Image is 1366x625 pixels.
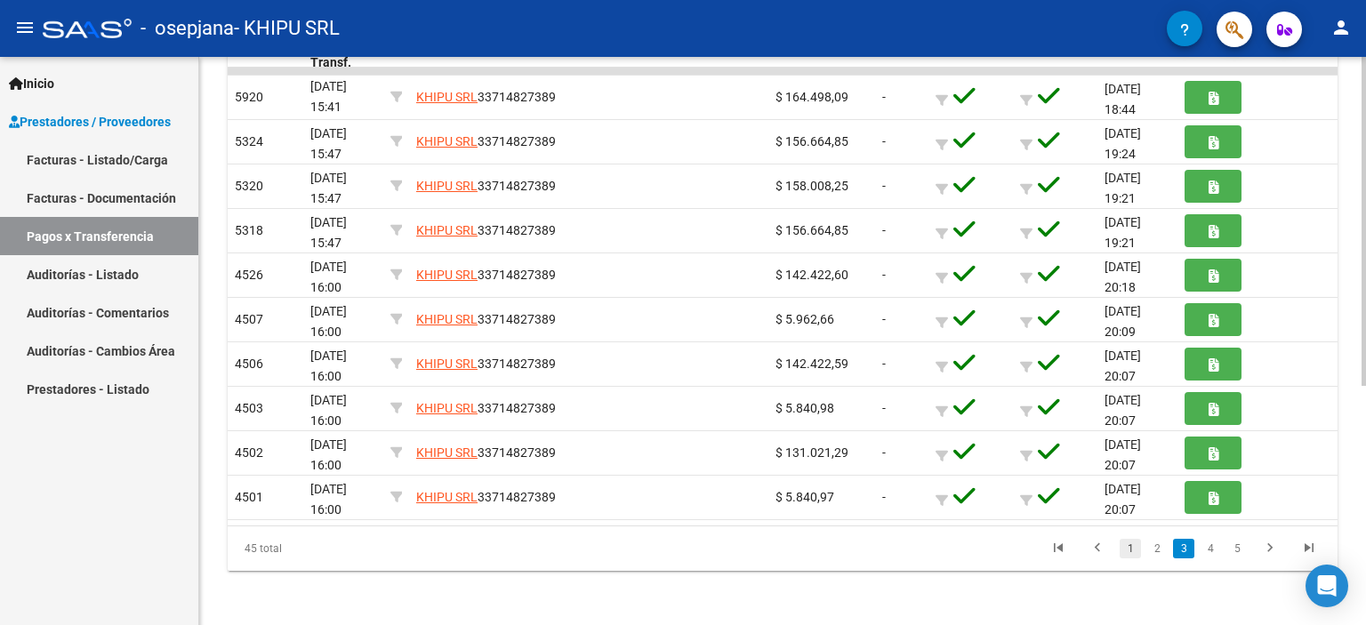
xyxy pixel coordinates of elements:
span: [DATE] 20:07 [1105,482,1141,517]
span: - [882,90,886,104]
li: page 2 [1144,533,1170,564]
span: 5318 [235,223,263,237]
a: go to next page [1253,539,1287,558]
span: $ 158.008,25 [775,179,848,193]
span: [DATE] 16:00 [310,349,347,383]
a: 3 [1173,539,1194,558]
span: - [882,223,886,237]
span: $ 142.422,60 [775,268,848,282]
span: Inicio [9,74,54,93]
span: [DATE] 20:18 [1105,260,1141,294]
span: - [882,134,886,148]
span: $ 156.664,85 [775,223,848,237]
span: [DATE] 16:00 [310,393,347,428]
span: $ 5.840,97 [775,490,834,504]
span: 33714827389 [416,401,556,415]
span: 33714827389 [416,223,556,237]
span: $ 156.664,85 [775,134,848,148]
div: 45 total [228,526,446,571]
span: [DATE] 15:47 [310,171,347,205]
span: [DATE] 15:41 [310,79,347,114]
span: $ 131.021,29 [775,445,848,460]
span: - [882,179,886,193]
span: KHIPU SRL [416,223,478,237]
span: [DATE] 20:07 [1105,393,1141,428]
span: - osepjana [141,9,234,48]
span: [DATE] 16:00 [310,260,347,294]
li: page 4 [1197,533,1224,564]
li: page 1 [1117,533,1144,564]
span: - [882,357,886,371]
span: KHIPU SRL [416,401,478,415]
span: - KHIPU SRL [234,9,340,48]
span: $ 164.498,09 [775,90,848,104]
span: 4503 [235,401,263,415]
span: - [882,445,886,460]
a: go to last page [1292,539,1326,558]
span: KHIPU SRL [416,312,478,326]
span: - [882,401,886,415]
span: Prestadores / Proveedores [9,112,171,132]
span: $ 5.962,66 [775,312,834,326]
span: KHIPU SRL [416,268,478,282]
span: 5324 [235,134,263,148]
li: page 5 [1224,533,1250,564]
span: 4507 [235,312,263,326]
li: page 3 [1170,533,1197,564]
span: - [882,490,886,504]
span: 4501 [235,490,263,504]
span: $ 5.840,98 [775,401,834,415]
a: 2 [1146,539,1168,558]
span: 33714827389 [416,312,556,326]
span: - [882,268,886,282]
a: 4 [1200,539,1221,558]
span: [DATE] 19:24 [1105,126,1141,161]
span: [DATE] 19:21 [1105,215,1141,250]
span: 33714827389 [416,445,556,460]
span: [DATE] 16:00 [310,482,347,517]
span: KHIPU SRL [416,445,478,460]
span: $ 142.422,59 [775,357,848,371]
mat-icon: person [1330,17,1352,38]
span: [DATE] 16:00 [310,437,347,472]
span: KHIPU SRL [416,179,478,193]
span: 5920 [235,90,263,104]
a: go to first page [1041,539,1075,558]
span: [DATE] 20:09 [1105,304,1141,339]
span: KHIPU SRL [416,90,478,104]
a: 5 [1226,539,1248,558]
span: 33714827389 [416,90,556,104]
span: [DATE] 18:44 [1105,82,1141,116]
span: [DATE] 16:00 [310,304,347,339]
span: [DATE] 15:47 [310,126,347,161]
span: [DATE] 15:47 [310,215,347,250]
div: Open Intercom Messenger [1306,565,1348,607]
span: KHIPU SRL [416,134,478,148]
span: KHIPU SRL [416,357,478,371]
span: 33714827389 [416,268,556,282]
span: [DATE] 20:07 [1105,349,1141,383]
span: 33714827389 [416,134,556,148]
span: 5320 [235,179,263,193]
a: go to previous page [1081,539,1114,558]
span: 33714827389 [416,357,556,371]
span: 4502 [235,445,263,460]
span: 4506 [235,357,263,371]
span: [DATE] 20:07 [1105,437,1141,472]
span: 33714827389 [416,179,556,193]
span: KHIPU SRL [416,490,478,504]
a: 1 [1120,539,1141,558]
span: 4526 [235,268,263,282]
mat-icon: menu [14,17,36,38]
span: [DATE] 19:21 [1105,171,1141,205]
span: 33714827389 [416,490,556,504]
span: - [882,312,886,326]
